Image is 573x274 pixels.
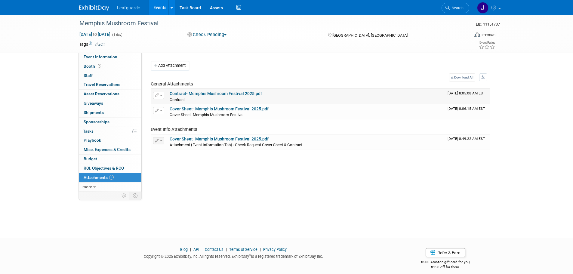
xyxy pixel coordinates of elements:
[79,5,109,11] img: ExhibitDay
[84,82,120,87] span: Travel Reservations
[448,137,485,141] span: Upload Timestamp
[97,64,102,68] span: Booth not reserved yet
[151,61,189,70] button: Add Attachment
[479,41,495,44] div: Event Rating
[79,53,141,62] a: Event Information
[170,91,262,96] a: Contract- Memphis Mushroom Festival 2025.pdf
[445,104,490,119] td: Upload Timestamp
[229,247,257,252] a: Terms of Service
[119,192,129,199] td: Personalize Event Tab Strip
[112,33,122,37] span: (1 day)
[224,247,228,252] span: |
[84,91,119,96] span: Asset Reservations
[79,71,141,80] a: Staff
[84,54,117,59] span: Event Information
[189,247,193,252] span: |
[477,2,488,14] img: Jonathan Zargo
[474,32,480,37] img: Format-Inperson.png
[84,147,131,152] span: Misc. Expenses & Credits
[170,97,185,102] span: Contract
[129,192,141,199] td: Toggle Event Tabs
[185,32,229,38] button: Check Pending
[79,118,141,127] a: Sponsorships
[445,134,490,149] td: Upload Timestamp
[481,32,495,37] div: In-Person
[95,42,105,47] a: Edit
[84,110,104,115] span: Shipments
[476,22,500,26] span: Event ID: 11151737
[170,143,302,147] span: Attachment (Event Information Tab) : Check Request Cover Sheet & Contract
[79,173,141,182] a: Attachments3
[84,138,101,143] span: Playbook
[79,32,111,37] span: [DATE] [DATE]
[84,166,124,171] span: ROI, Objectives & ROO
[332,33,408,38] span: [GEOGRAPHIC_DATA], [GEOGRAPHIC_DATA]
[151,127,197,132] span: Event Info Attachments
[205,247,223,252] a: Contact Us
[180,247,188,252] a: Blog
[84,156,97,161] span: Budget
[200,247,204,252] span: |
[79,183,141,192] a: more
[450,6,464,10] span: Search
[79,145,141,154] a: Misc. Expenses & Credits
[84,175,114,180] span: Attachments
[84,101,103,106] span: Giveaways
[79,80,141,89] a: Travel Reservations
[84,64,102,69] span: Booth
[397,265,494,270] div: $150 off for them.
[170,106,269,111] a: Cover Sheet- Memphis Mushroom Festival 2025.pdf
[448,91,485,95] span: Upload Timestamp
[79,41,105,47] td: Tags
[79,252,388,259] div: Copyright © 2025 ExhibitDay, Inc. All rights reserved. ExhibitDay is a registered trademark of Ex...
[445,89,490,104] td: Upload Timestamp
[79,155,141,164] a: Budget
[79,99,141,108] a: Giveaways
[448,106,485,111] span: Upload Timestamp
[84,119,109,124] span: Sponsorships
[77,18,460,29] div: Memphis Mushroom Festival
[151,81,193,87] span: General Attachments
[170,137,269,141] a: Cover Sheet- Memphis Mushroom Festival 2025.pdf
[170,112,243,117] span: Cover Sheet- Memphis Mushroom Festival
[83,129,94,134] span: Tasks
[426,248,465,257] a: Refer & Earn
[79,127,141,136] a: Tasks
[79,62,141,71] a: Booth
[79,90,141,99] a: Asset Reservations
[258,247,262,252] span: |
[79,136,141,145] a: Playbook
[434,31,496,40] div: Event Format
[92,32,98,37] span: to
[193,247,199,252] a: API
[79,164,141,173] a: ROI, Objectives & ROO
[249,254,251,257] sup: ®
[449,73,475,82] a: Download All
[109,175,114,180] span: 3
[84,73,93,78] span: Staff
[82,184,92,189] span: more
[442,3,469,13] a: Search
[263,247,287,252] a: Privacy Policy
[397,256,494,269] div: $500 Amazon gift card for you,
[79,108,141,117] a: Shipments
